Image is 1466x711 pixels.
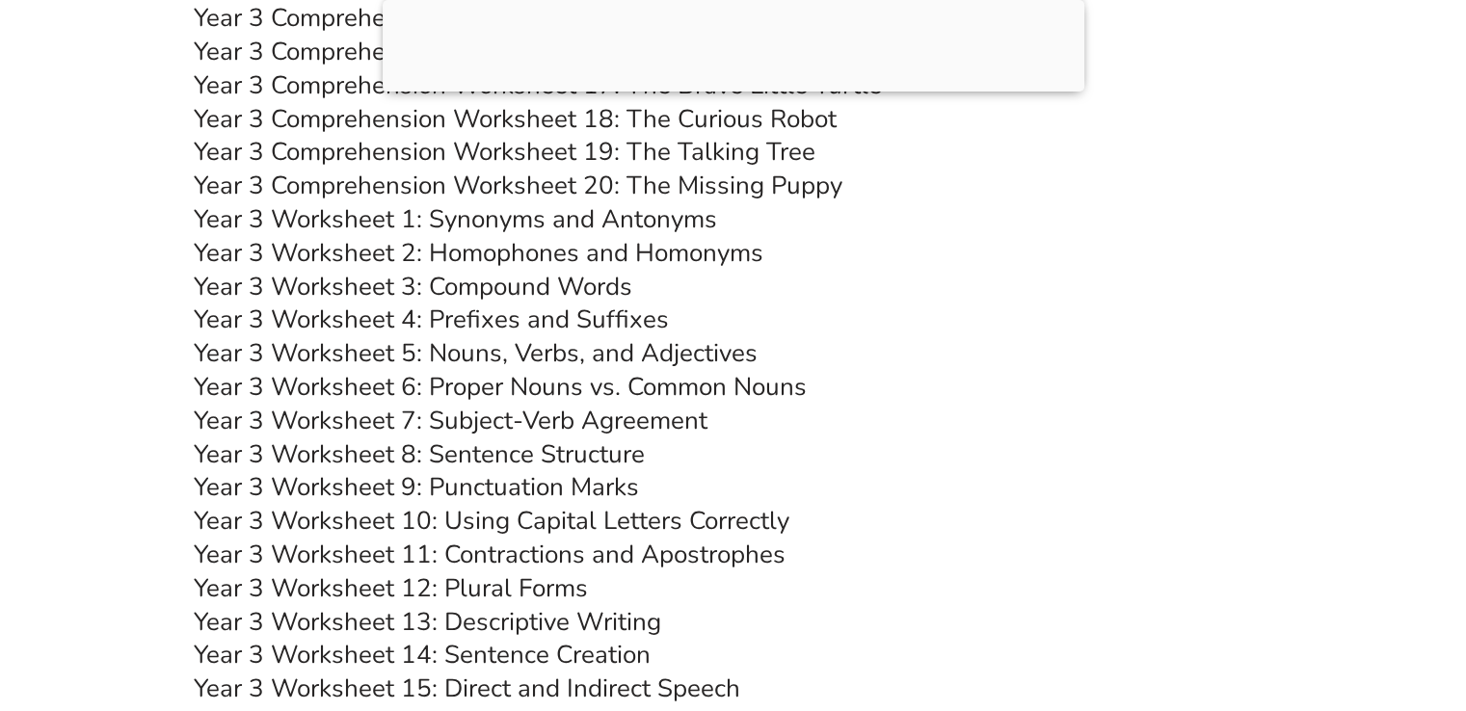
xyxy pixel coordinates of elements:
a: Year 3 Worksheet 3: Compound Words [194,270,632,303]
a: Year 3 Worksheet 2: Homophones and Homonyms [194,236,763,270]
a: Year 3 Worksheet 11: Contractions and Apostrophes [194,538,786,571]
a: Year 3 Worksheet 7: Subject-Verb Agreement [194,404,707,437]
a: Year 3 Worksheet 6: Proper Nouns vs. Common Nouns [194,370,807,404]
a: Year 3 Worksheet 13: Descriptive Writing [194,605,661,639]
a: Year 3 Worksheet 10: Using Capital Letters Correctly [194,504,789,538]
a: Year 3 Comprehension Worksheet 18: The Curious Robot [194,102,837,136]
a: Year 3 Comprehension Worksheet 19: The Talking Tree [194,135,815,169]
a: Year 3 Comprehension Worksheet 16: The Friendly Dragon [194,35,858,68]
a: Year 3 Comprehension Worksheet 17: The Brave Little Turtle [194,68,882,102]
iframe: Chat Widget [1145,494,1466,711]
a: Year 3 Comprehension Worksheet 20: The Missing Puppy [194,169,842,202]
a: Year 3 Worksheet 8: Sentence Structure [194,437,645,471]
a: Year 3 Worksheet 4: Prefixes and Suffixes [194,303,669,336]
a: Year 3 Worksheet 15: Direct and Indirect Speech [194,671,740,705]
a: Year 3 Worksheet 12: Plural Forms [194,571,588,605]
a: Year 3 Worksheet 1: Synonyms and Antonyms [194,202,717,236]
a: Year 3 Worksheet 14: Sentence Creation [194,638,651,671]
a: Year 3 Worksheet 9: Punctuation Marks [194,470,639,504]
a: Year 3 Comprehension Worksheet 15: 10 points to Hufflepuff! [194,1,893,35]
a: Year 3 Worksheet 5: Nouns, Verbs, and Adjectives [194,336,758,370]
